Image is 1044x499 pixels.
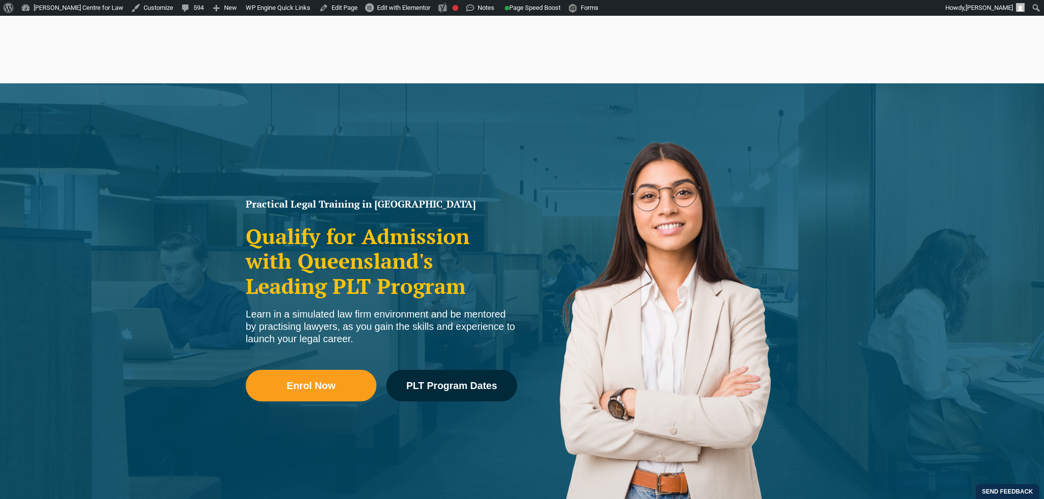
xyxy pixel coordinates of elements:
[246,224,517,298] h2: Qualify for Admission with Queensland's Leading PLT Program
[287,381,336,391] span: Enrol Now
[966,4,1013,11] span: [PERSON_NAME]
[246,308,517,345] div: Learn in a simulated law firm environment and be mentored by practising lawyers, as you gain the ...
[246,370,376,401] a: Enrol Now
[246,199,517,209] h1: Practical Legal Training in [GEOGRAPHIC_DATA]
[377,4,430,11] span: Edit with Elementor
[406,381,497,391] span: PLT Program Dates
[452,5,458,11] div: Focus keyphrase not set
[386,370,517,401] a: PLT Program Dates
